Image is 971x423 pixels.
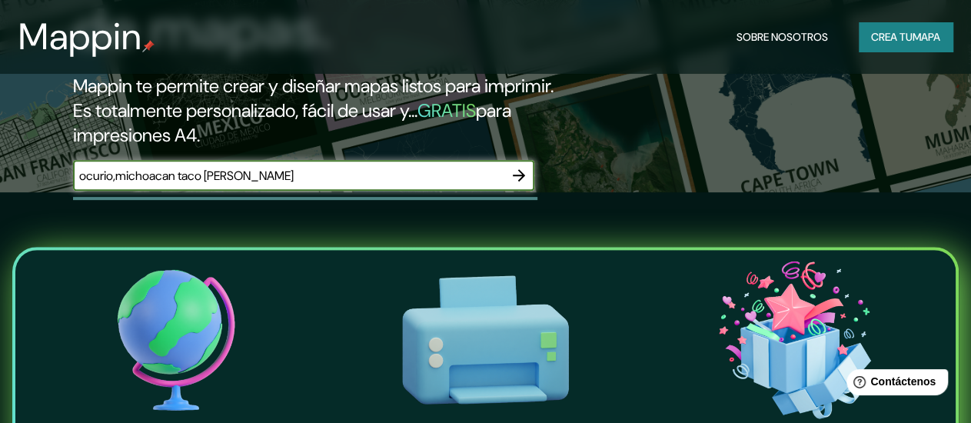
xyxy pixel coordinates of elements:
img: pin de mapeo [142,40,155,52]
button: Sobre nosotros [730,22,834,52]
font: Mappin [18,12,142,61]
font: mapa [913,30,940,44]
font: Sobre nosotros [737,30,828,44]
font: para impresiones A4. [73,98,511,147]
input: Elige tu lugar favorito [73,167,504,185]
button: Crea tumapa [859,22,953,52]
font: Mappin te permite crear y diseñar mapas listos para imprimir. [73,74,554,98]
font: Crea tu [871,30,913,44]
iframe: Lanzador de widgets de ayuda [834,363,954,406]
font: Es totalmente personalizado, fácil de usar y... [73,98,417,122]
font: GRATIS [417,98,476,122]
